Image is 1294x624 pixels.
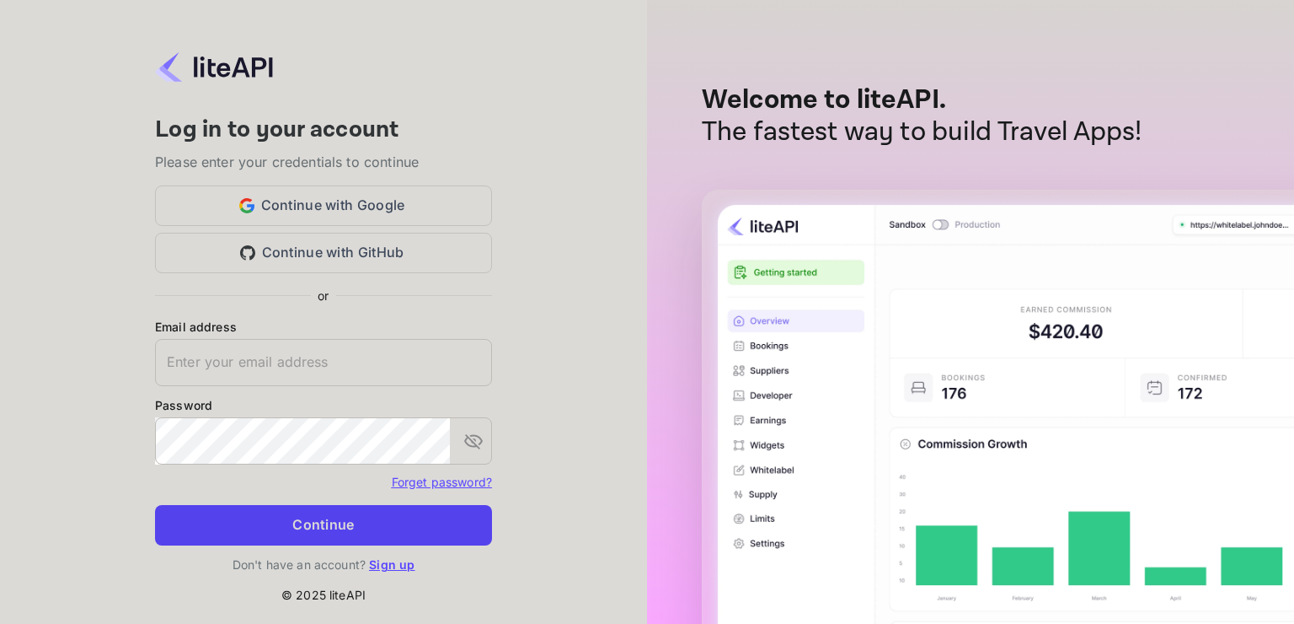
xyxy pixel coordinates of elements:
button: Continue [155,505,492,546]
p: Welcome to liteAPI. [702,84,1142,116]
a: Forget password? [392,475,492,489]
label: Email address [155,318,492,336]
a: Sign up [369,557,414,572]
p: © 2025 liteAPI [281,586,366,604]
p: Don't have an account? [155,556,492,573]
h4: Log in to your account [155,116,492,145]
p: or [318,287,329,304]
label: Password [155,396,492,414]
img: liteapi [155,51,273,83]
button: toggle password visibility [457,424,490,458]
p: The fastest way to build Travel Apps! [702,116,1142,148]
p: Please enter your credentials to continue [155,152,492,172]
a: Forget password? [392,473,492,490]
input: Enter your email address [155,339,492,386]
button: Continue with GitHub [155,233,492,273]
button: Continue with Google [155,186,492,226]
